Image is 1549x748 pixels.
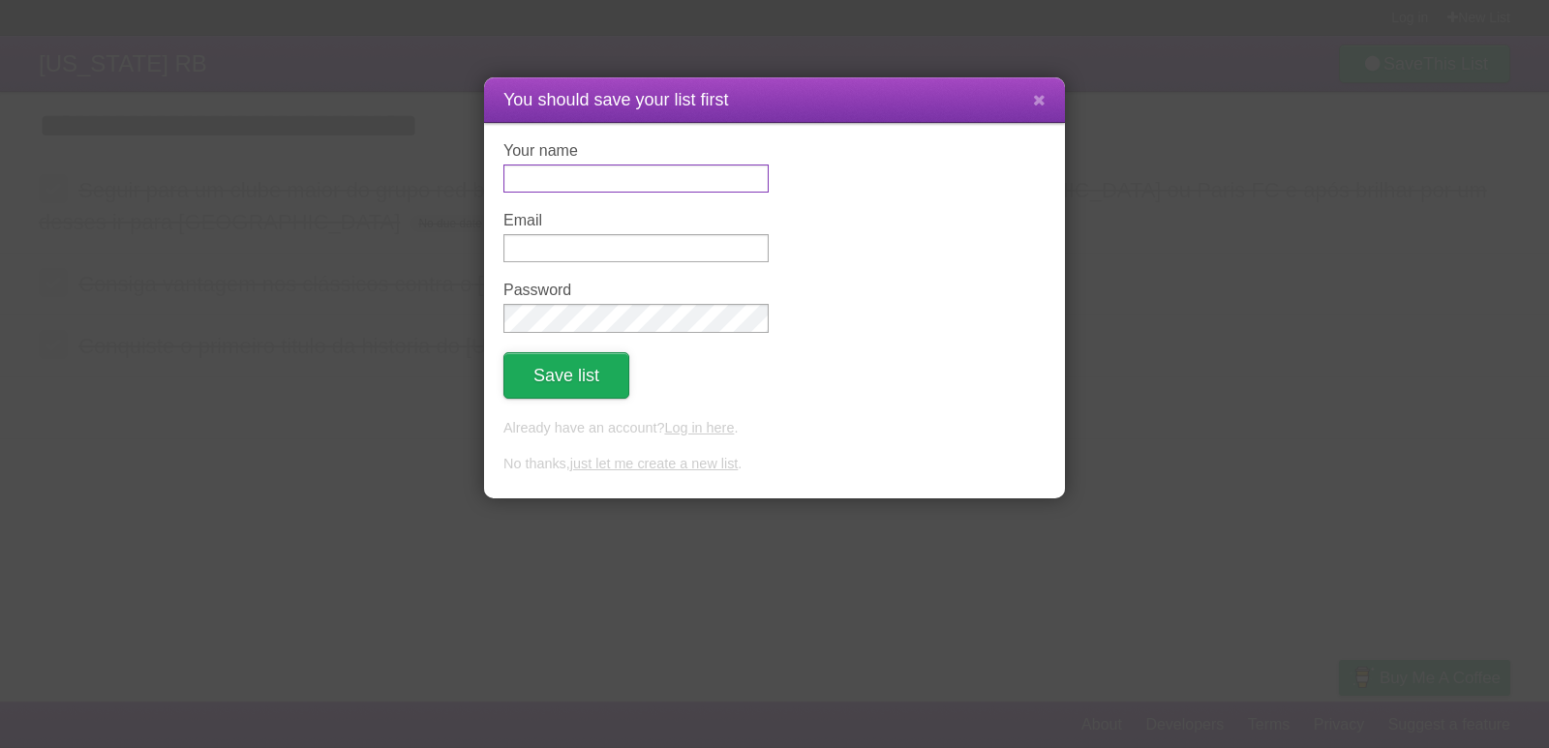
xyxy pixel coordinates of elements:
a: Log in here [664,420,734,435]
h1: You should save your list first [503,87,1046,113]
label: Email [503,212,769,229]
a: just let me create a new list [570,456,739,471]
label: Your name [503,142,769,160]
p: No thanks, . [503,454,1046,475]
label: Password [503,282,769,299]
p: Already have an account? . [503,418,1046,439]
button: Save list [503,352,629,399]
